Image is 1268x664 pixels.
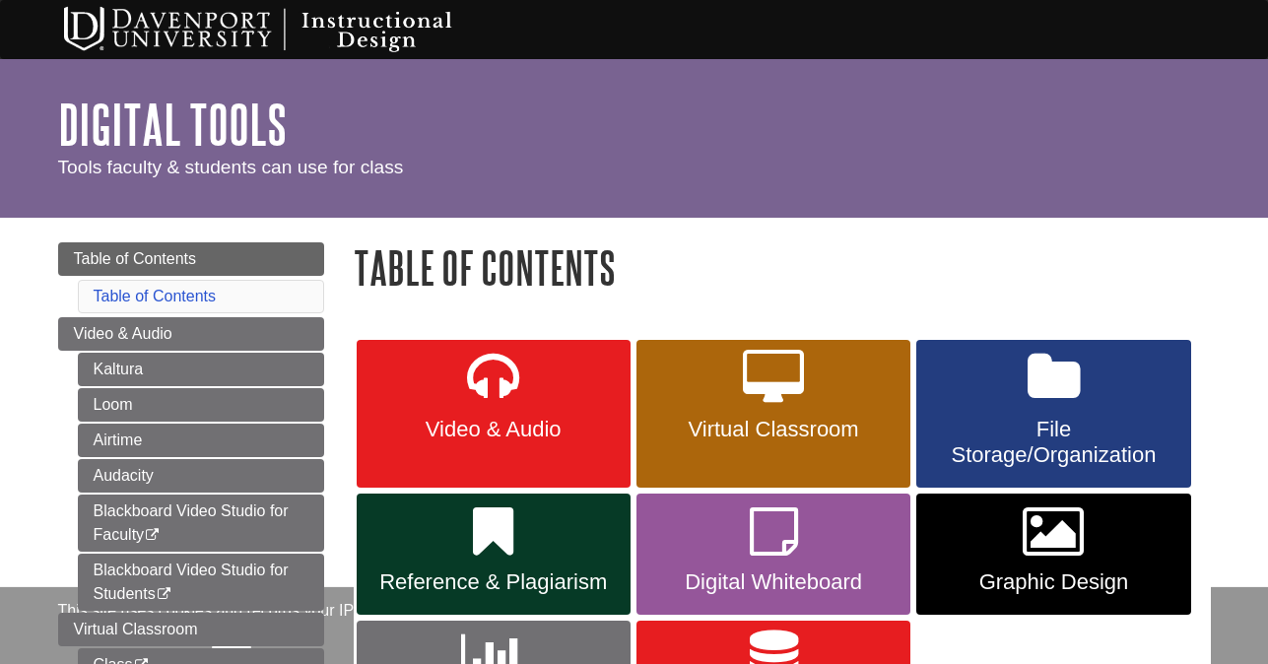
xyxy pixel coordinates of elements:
[58,157,404,177] span: Tools faculty & students can use for class
[74,250,197,267] span: Table of Contents
[371,569,616,595] span: Reference & Plagiarism
[78,459,324,493] a: Audacity
[144,529,161,542] i: This link opens in a new window
[156,588,172,601] i: This link opens in a new window
[58,317,324,351] a: Video & Audio
[651,417,896,442] span: Virtual Classroom
[916,340,1190,488] a: File Storage/Organization
[74,621,198,637] span: Virtual Classroom
[371,417,616,442] span: Video & Audio
[357,340,631,488] a: Video & Audio
[78,554,324,611] a: Blackboard Video Studio for Students
[78,424,324,457] a: Airtime
[58,94,287,155] a: Digital Tools
[354,242,1211,293] h1: Table of Contents
[58,613,324,646] a: Virtual Classroom
[636,494,910,616] a: Digital Whiteboard
[58,242,324,276] a: Table of Contents
[74,325,172,342] span: Video & Audio
[636,340,910,488] a: Virtual Classroom
[48,5,521,54] img: Davenport University Instructional Design
[94,288,217,304] a: Table of Contents
[78,388,324,422] a: Loom
[931,569,1175,595] span: Graphic Design
[78,353,324,386] a: Kaltura
[357,494,631,616] a: Reference & Plagiarism
[931,417,1175,468] span: File Storage/Organization
[916,494,1190,616] a: Graphic Design
[651,569,896,595] span: Digital Whiteboard
[78,495,324,552] a: Blackboard Video Studio for Faculty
